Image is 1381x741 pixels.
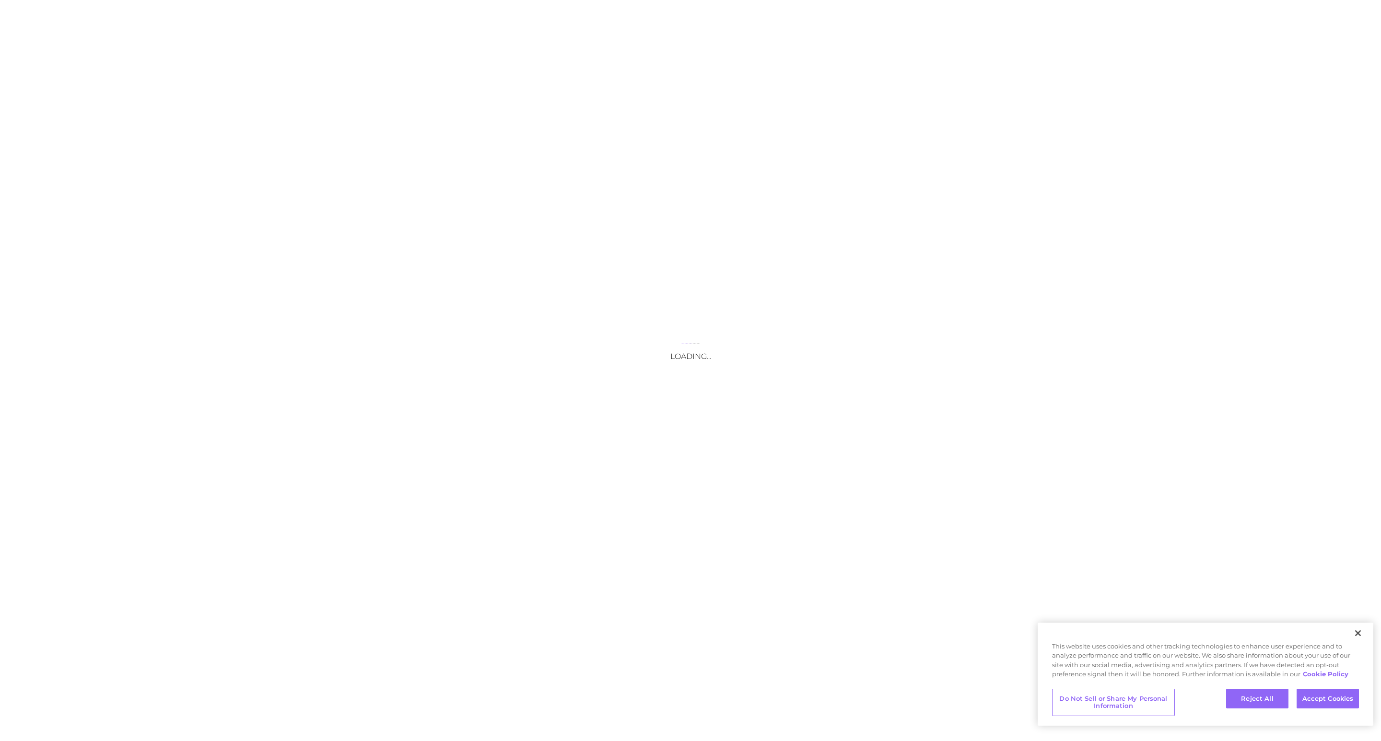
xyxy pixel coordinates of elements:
button: Reject All [1226,689,1288,709]
button: Accept Cookies [1297,689,1359,709]
button: Do Not Sell or Share My Personal Information, Opens the preference center dialog [1052,689,1175,716]
a: More information about your privacy, opens in a new tab [1303,670,1348,678]
div: This website uses cookies and other tracking technologies to enhance user experience and to analy... [1038,642,1373,684]
div: Privacy [1038,623,1373,726]
button: Close [1347,623,1369,644]
div: Cookie banner [1038,623,1373,726]
h3: Loading... [595,352,786,361]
